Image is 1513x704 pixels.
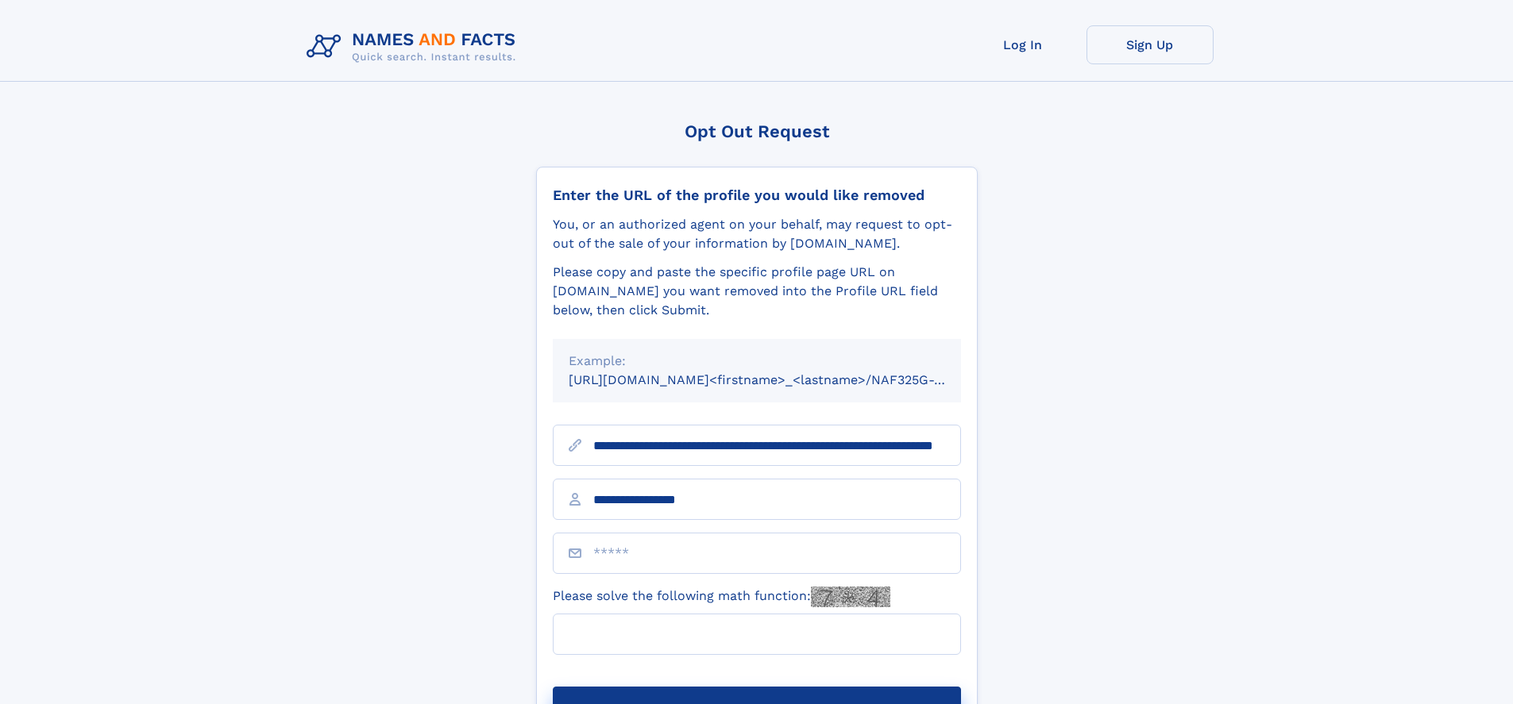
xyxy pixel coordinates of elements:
[300,25,529,68] img: Logo Names and Facts
[959,25,1087,64] a: Log In
[569,372,991,387] small: [URL][DOMAIN_NAME]<firstname>_<lastname>/NAF325G-xxxxxxxx
[536,121,978,141] div: Opt Out Request
[553,263,961,320] div: Please copy and paste the specific profile page URL on [DOMAIN_NAME] you want removed into the Pr...
[553,187,961,204] div: Enter the URL of the profile you would like removed
[553,587,890,607] label: Please solve the following math function:
[1087,25,1214,64] a: Sign Up
[553,215,961,253] div: You, or an authorized agent on your behalf, may request to opt-out of the sale of your informatio...
[569,352,945,371] div: Example:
